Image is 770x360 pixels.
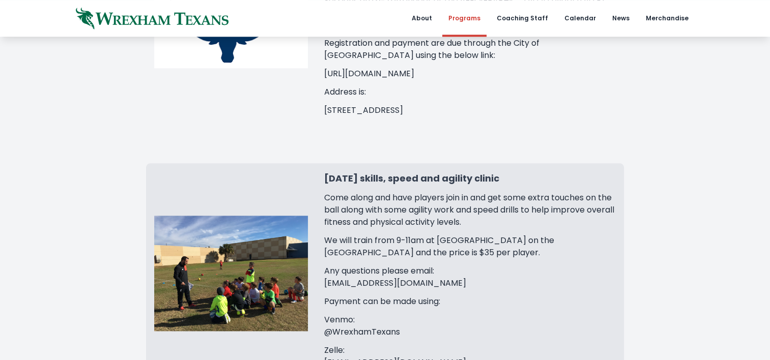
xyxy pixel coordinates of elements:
[324,295,616,308] p: Payment can be made using:
[324,104,616,116] p: [STREET_ADDRESS]
[324,68,616,80] p: [URL][DOMAIN_NAME]
[324,171,616,186] h3: [DATE] skills, speed and agility clinic
[324,265,616,289] p: Any questions please email: [EMAIL_ADDRESS][DOMAIN_NAME]
[324,192,616,228] p: Come along and have players join in and get some extra touches on the ball along with some agilit...
[324,314,616,338] p: Venmo: @WrexhamTexans
[324,37,616,62] p: Registration and payment are due through the City of [GEOGRAPHIC_DATA] using the below link:
[324,234,616,259] p: We will train from 9-11am at [GEOGRAPHIC_DATA] on the [GEOGRAPHIC_DATA] and the price is $35 per ...
[154,216,308,331] img: coaching.jpg
[324,86,616,98] p: Address is:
